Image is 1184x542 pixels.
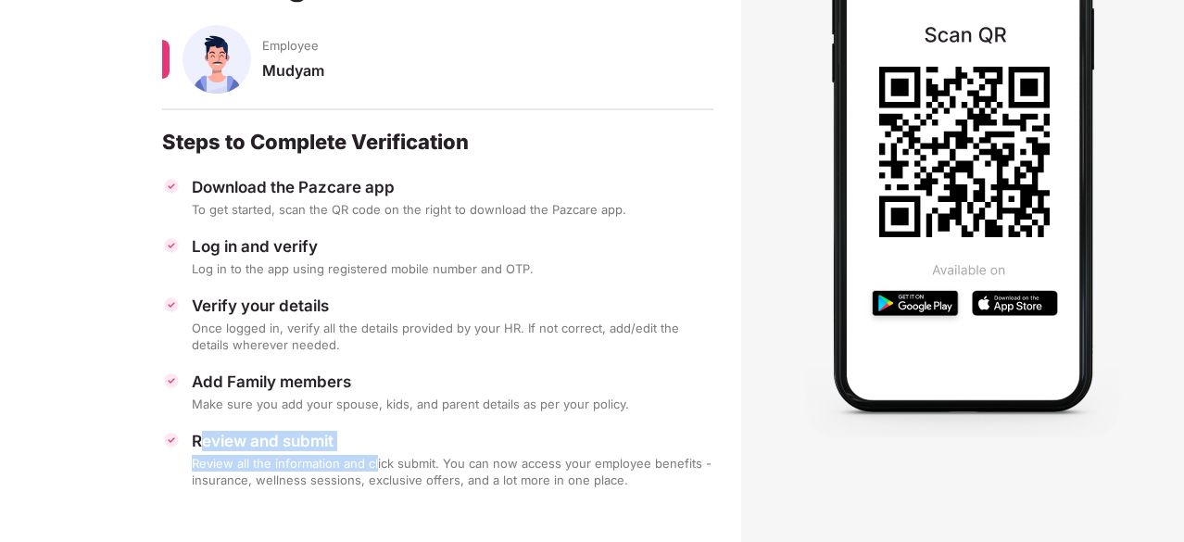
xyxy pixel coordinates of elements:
div: Log in and verify [192,236,713,257]
img: svg+xml;base64,PHN2ZyBpZD0iVGljay0zMngzMiIgeG1sbnM9Imh0dHA6Ly93d3cudzMub3JnLzIwMDAvc3ZnIiB3aWR0aD... [162,372,181,390]
div: Add Family members [192,372,713,392]
div: Make sure you add your spouse, kids, and parent details as per your policy. [192,396,713,412]
div: Download the Pazcare app [192,177,713,197]
div: Review and submit [192,431,713,451]
img: svg+xml;base64,PHN2ZyBpZD0iVGljay0zMngzMiIgeG1sbnM9Imh0dHA6Ly93d3cudzMub3JnLzIwMDAvc3ZnIiB3aWR0aD... [162,431,181,449]
div: Review all the information and click submit. You can now access your employee benefits - insuranc... [192,455,713,488]
img: svg+xml;base64,PHN2ZyBpZD0iVGljay0zMngzMiIgeG1sbnM9Imh0dHA6Ly93d3cudzMub3JnLzIwMDAvc3ZnIiB3aWR0aD... [162,177,181,195]
div: To get started, scan the QR code on the right to download the Pazcare app. [192,201,713,218]
div: Verify your details [192,296,713,316]
div: Mudyam [262,61,713,97]
div: Steps to Complete Verification [162,129,713,155]
img: svg+xml;base64,PHN2ZyBpZD0iU3BvdXNlX01hbGUiIHhtbG5zPSJodHRwOi8vd3d3LnczLm9yZy8yMDAwL3N2ZyIgeG1sbn... [183,25,251,94]
span: Employee [262,37,319,54]
div: Log in to the app using registered mobile number and OTP. [192,260,713,277]
div: Once logged in, verify all the details provided by your HR. If not correct, add/edit the details ... [192,320,713,353]
img: svg+xml;base64,PHN2ZyBpZD0iVGljay0zMngzMiIgeG1sbnM9Imh0dHA6Ly93d3cudzMub3JnLzIwMDAvc3ZnIiB3aWR0aD... [162,236,181,255]
img: svg+xml;base64,PHN2ZyBpZD0iVGljay0zMngzMiIgeG1sbnM9Imh0dHA6Ly93d3cudzMub3JnLzIwMDAvc3ZnIiB3aWR0aD... [162,296,181,314]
